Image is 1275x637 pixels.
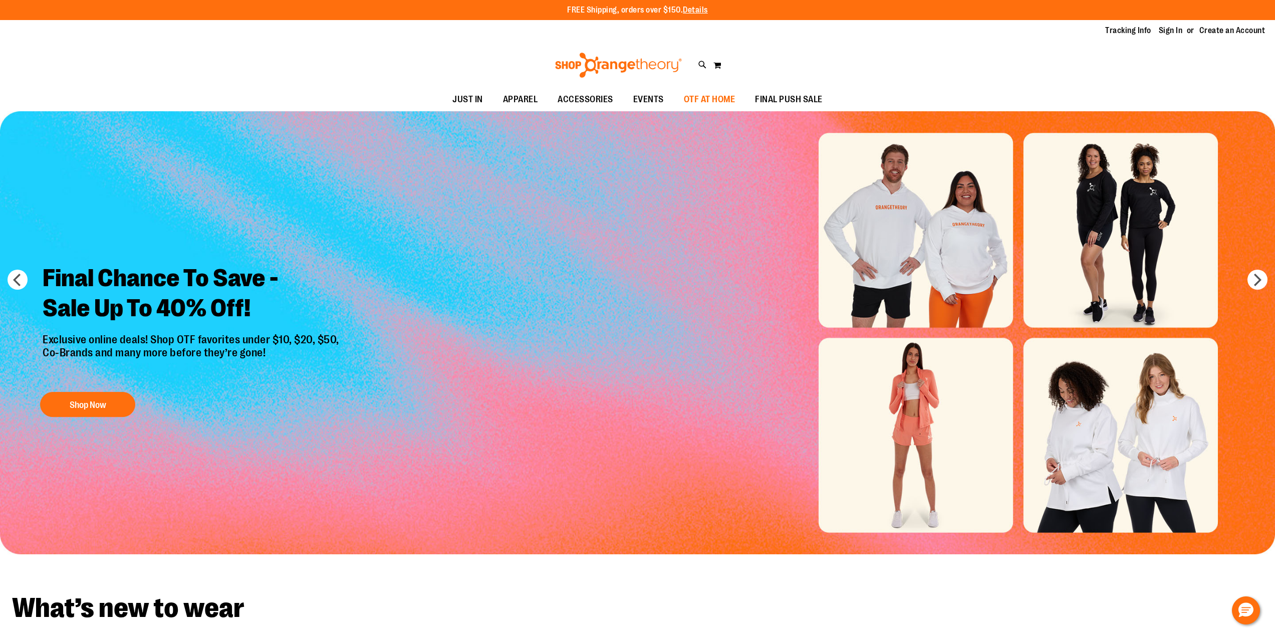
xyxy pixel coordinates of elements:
[548,88,623,111] a: ACCESSORIES
[35,256,349,333] h2: Final Chance To Save - Sale Up To 40% Off!
[684,88,735,111] span: OTF AT HOME
[755,88,823,111] span: FINAL PUSH SALE
[633,88,664,111] span: EVENTS
[1232,596,1260,624] button: Hello, have a question? Let’s chat.
[493,88,548,111] a: APPAREL
[1159,25,1183,36] a: Sign In
[35,333,349,382] p: Exclusive online deals! Shop OTF favorites under $10, $20, $50, Co-Brands and many more before th...
[12,594,1263,622] h2: What’s new to wear
[683,6,708,15] a: Details
[567,5,708,16] p: FREE Shipping, orders over $150.
[1247,270,1267,290] button: next
[554,53,683,78] img: Shop Orangetheory
[452,88,483,111] span: JUST IN
[35,256,349,422] a: Final Chance To Save -Sale Up To 40% Off! Exclusive online deals! Shop OTF favorites under $10, $...
[442,88,493,111] a: JUST IN
[558,88,613,111] span: ACCESSORIES
[674,88,745,111] a: OTF AT HOME
[745,88,833,111] a: FINAL PUSH SALE
[503,88,538,111] span: APPAREL
[623,88,674,111] a: EVENTS
[1105,25,1151,36] a: Tracking Info
[8,270,28,290] button: prev
[1199,25,1265,36] a: Create an Account
[40,392,135,417] button: Shop Now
